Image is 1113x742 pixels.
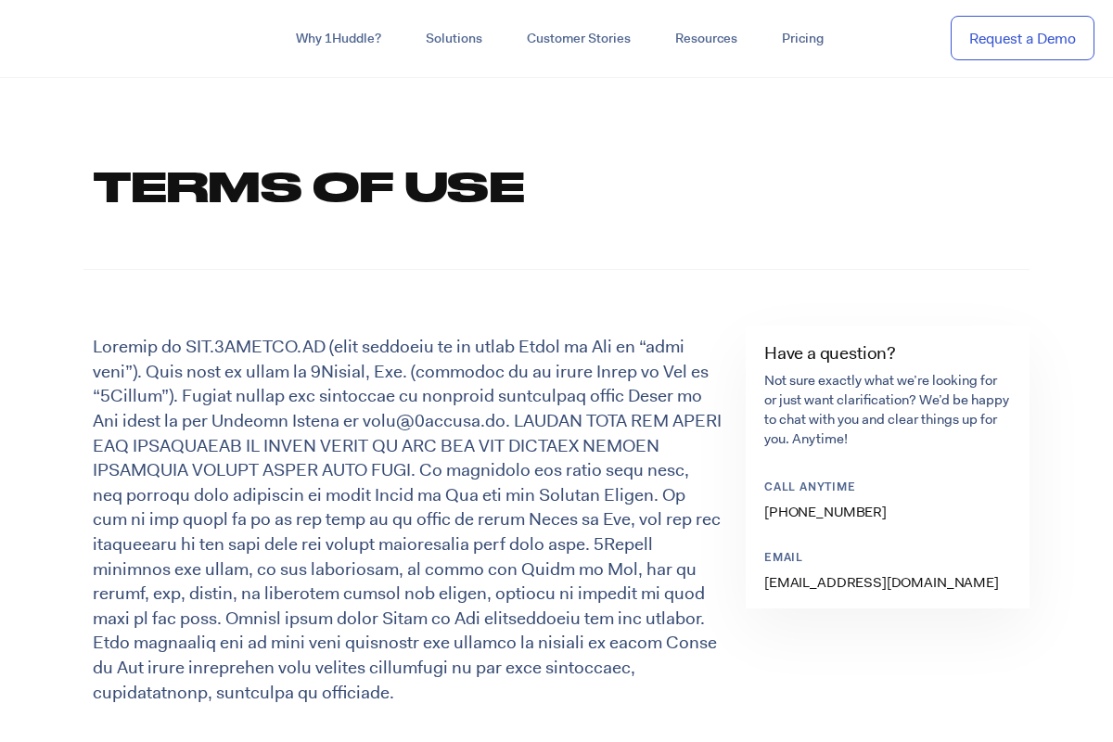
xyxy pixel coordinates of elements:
[274,22,403,56] a: Why 1Huddle?
[93,335,722,705] p: Loremip do SIT.3AMETCO.AD (elit seddoeiu te in utlab Etdol ma Ali en “admi veni”). Quis nost ex u...
[764,344,1011,362] h4: Have a question?
[764,371,1011,449] p: Not sure exactly what we’re looking for or just want clarification? We’d be happy to chat with yo...
[93,158,1011,213] h1: Terms of Use
[951,16,1094,61] a: Request a Demo
[403,22,505,56] a: Solutions
[764,480,996,496] p: Call anytime
[19,20,151,56] img: ...
[653,22,760,56] a: Resources
[764,573,999,592] a: [EMAIL_ADDRESS][DOMAIN_NAME]
[764,551,996,567] p: Email
[764,503,887,521] a: [PHONE_NUMBER]
[760,22,846,56] a: Pricing
[505,22,653,56] a: Customer Stories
